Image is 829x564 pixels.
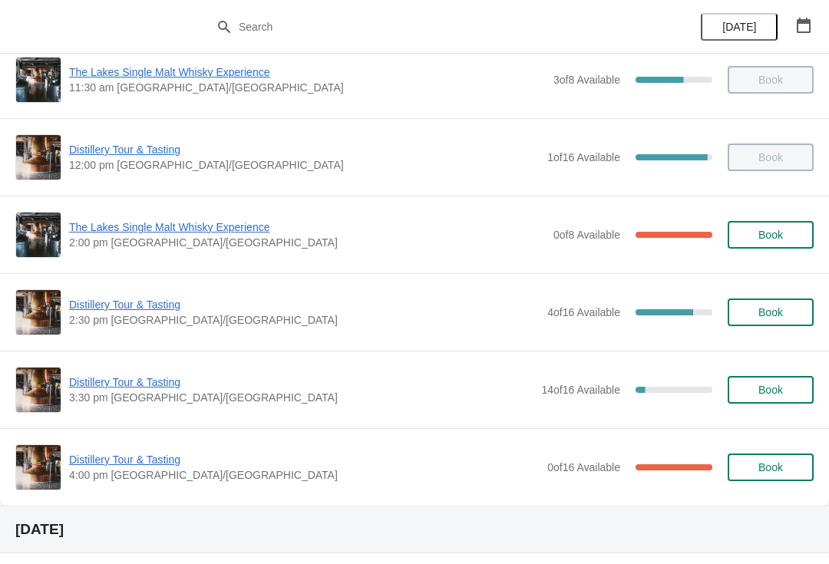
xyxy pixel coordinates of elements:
button: Book [728,454,814,481]
span: 3:30 pm [GEOGRAPHIC_DATA]/[GEOGRAPHIC_DATA] [69,390,533,405]
h2: [DATE] [15,522,814,537]
img: The Lakes Single Malt Whisky Experience | | 11:30 am Europe/London [16,58,61,102]
span: Distillery Tour & Tasting [69,142,540,157]
span: Book [758,461,783,473]
img: Distillery Tour & Tasting | | 3:30 pm Europe/London [16,368,61,412]
span: 4:00 pm [GEOGRAPHIC_DATA]/[GEOGRAPHIC_DATA] [69,467,540,483]
button: Book [728,221,814,249]
span: 14 of 16 Available [541,384,620,396]
span: Book [758,384,783,396]
input: Search [238,13,622,41]
span: 12:00 pm [GEOGRAPHIC_DATA]/[GEOGRAPHIC_DATA] [69,157,540,173]
span: Book [758,306,783,318]
span: 0 of 16 Available [547,461,620,473]
button: Book [728,298,814,326]
span: The Lakes Single Malt Whisky Experience [69,64,546,80]
span: Book [758,229,783,241]
img: The Lakes Single Malt Whisky Experience | | 2:00 pm Europe/London [16,213,61,257]
span: 2:30 pm [GEOGRAPHIC_DATA]/[GEOGRAPHIC_DATA] [69,312,540,328]
span: [DATE] [722,21,756,33]
img: Distillery Tour & Tasting | | 12:00 pm Europe/London [16,135,61,180]
span: 0 of 8 Available [553,229,620,241]
button: Book [728,376,814,404]
img: Distillery Tour & Tasting | | 4:00 pm Europe/London [16,445,61,490]
span: Distillery Tour & Tasting [69,374,533,390]
button: [DATE] [701,13,778,41]
span: 11:30 am [GEOGRAPHIC_DATA]/[GEOGRAPHIC_DATA] [69,80,546,95]
span: Distillery Tour & Tasting [69,297,540,312]
span: 2:00 pm [GEOGRAPHIC_DATA]/[GEOGRAPHIC_DATA] [69,235,546,250]
span: 3 of 8 Available [553,74,620,86]
span: The Lakes Single Malt Whisky Experience [69,219,546,235]
span: 1 of 16 Available [547,151,620,163]
span: Distillery Tour & Tasting [69,452,540,467]
span: 4 of 16 Available [547,306,620,318]
img: Distillery Tour & Tasting | | 2:30 pm Europe/London [16,290,61,335]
